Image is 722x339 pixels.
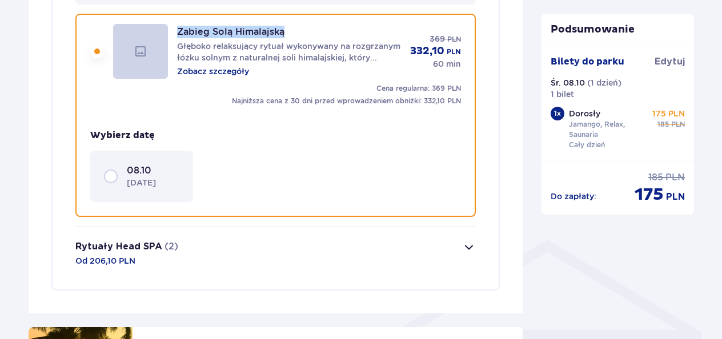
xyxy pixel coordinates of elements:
p: 08.10 [127,164,151,177]
p: Śr. 08.10 [551,77,585,88]
button: Rytuały Head SPA(2)Od 206,10 PLN [75,227,476,280]
span: PLN [666,191,685,203]
p: Rytuały Head SPA [75,240,162,253]
p: Głęboko relaksujący rytuał wykonywany na rozgrzanym łóżku solnym z naturalnej soli himalajskiej, ... [177,41,401,63]
span: PLN [447,34,461,45]
p: Najniższa cena z 30 dni przed wprowadzeniem obniżki: 332,10 PLN [232,96,461,106]
p: PLN [447,47,461,57]
p: Zabieg Solą Himalajską [177,26,284,37]
img: image_generic.62784ef115299962887ee869e7b6e183.svg [113,24,168,79]
p: 332,10 [410,45,444,58]
div: 1 x [551,107,564,120]
p: Zobacz szczegóły [177,66,249,77]
p: 369 [430,33,445,45]
p: 1 bilet [551,88,574,100]
p: Do zapłaty : [551,191,596,202]
p: Od 206,10 PLN [75,255,135,267]
span: PLN [665,171,685,184]
p: Cena regularna: 369 PLN [376,83,461,94]
p: [DATE] [127,177,156,188]
p: ( 1 dzień ) [587,77,621,88]
span: 185 [657,119,669,130]
p: (2) [165,240,178,253]
p: Cały dzień [569,140,605,150]
p: Dorosły [569,108,600,119]
span: 175 [635,184,664,205]
p: 60 min [433,58,461,70]
span: Edytuj [655,55,685,68]
span: PLN [671,119,685,130]
p: Podsumowanie [541,23,695,37]
p: Bilety do parku [551,55,624,68]
p: 175 PLN [652,108,685,119]
span: 185 [648,171,663,184]
p: Jamango, Relax, Saunaria [569,119,648,140]
p: Wybierz datę [90,129,155,142]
